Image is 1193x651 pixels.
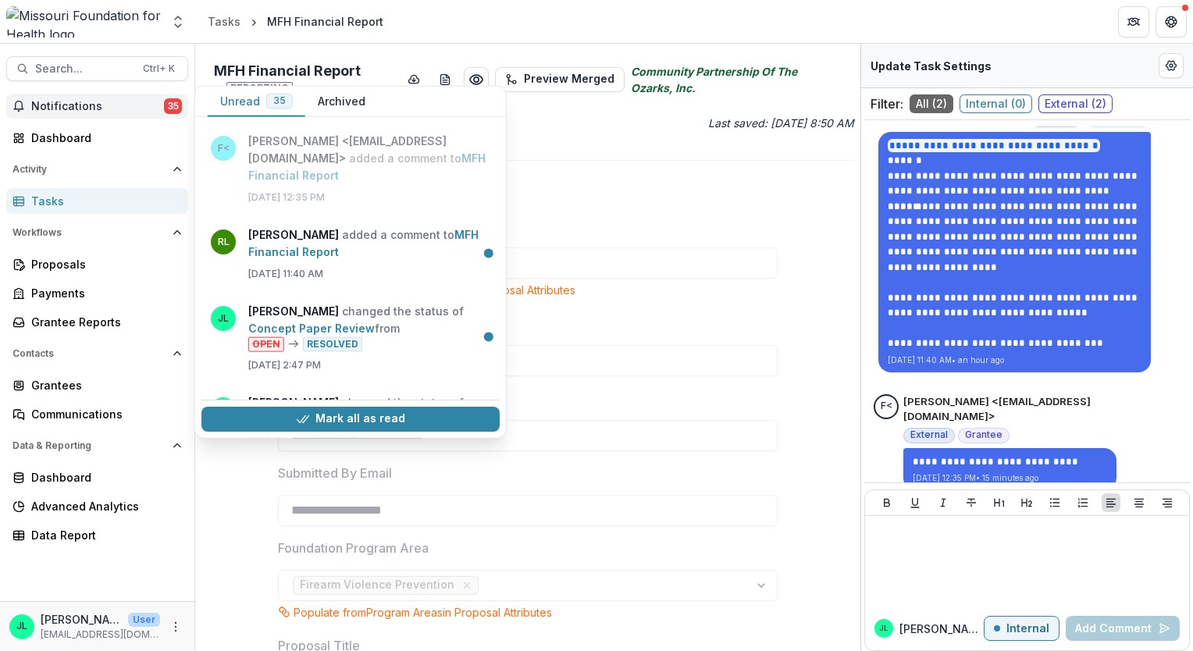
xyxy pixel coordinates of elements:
[1118,6,1149,37] button: Partners
[305,87,378,117] button: Archived
[12,164,166,175] span: Activity
[214,62,395,96] h2: MFH Financial Report
[201,407,500,432] button: Mark all as read
[879,624,889,632] div: Jessi LaRose
[495,67,625,92] button: Preview Merged
[6,125,188,151] a: Dashboard
[6,522,188,548] a: Data Report
[631,63,842,96] i: Community Partnership Of The Ozarks, Inc.
[6,372,188,398] a: Grantees
[6,220,188,245] button: Open Workflows
[6,433,188,458] button: Open Data & Reporting
[1130,493,1148,512] button: Align Center
[984,616,1059,641] button: Internal
[267,13,383,30] div: MFH Financial Report
[6,56,188,81] button: Search...
[273,95,286,106] span: 35
[1006,622,1049,635] p: Internal
[6,341,188,366] button: Open Contacts
[531,115,854,131] p: Last saved: [DATE] 8:50 AM
[910,94,953,113] span: All ( 2 )
[962,493,981,512] button: Strike
[960,94,1032,113] span: Internal ( 0 )
[6,309,188,335] a: Grantee Reports
[6,157,188,182] button: Open Activity
[226,82,293,94] span: Reporting
[965,429,1002,440] span: Grantee
[433,67,458,92] button: download-word-button
[871,94,903,113] p: Filter:
[888,354,1142,366] p: [DATE] 11:40 AM • an hour ago
[31,527,176,543] div: Data Report
[31,100,164,113] span: Notifications
[6,94,188,119] button: Notifications35
[294,604,552,621] p: Populate from Program Areas in Proposal Attributes
[41,628,160,642] p: [EMAIL_ADDRESS][DOMAIN_NAME]
[464,67,489,92] button: Preview 8baf81a4-8885-47f8-bfff-8536b6683e8b.pdf
[903,394,1181,425] p: [PERSON_NAME] <[EMAIL_ADDRESS][DOMAIN_NAME]>
[12,227,166,238] span: Workflows
[6,280,188,306] a: Payments
[248,151,486,182] a: MFH Financial Report
[1038,94,1113,113] span: External ( 2 )
[16,621,27,631] div: Jessi LaRose
[31,193,176,209] div: Tasks
[208,13,240,30] div: Tasks
[31,130,176,146] div: Dashboard
[6,6,161,37] img: Missouri Foundation for Health logo
[1066,616,1180,641] button: Add Comment
[41,611,122,628] p: [PERSON_NAME]
[906,493,924,512] button: Underline
[166,617,185,636] button: More
[990,493,1009,512] button: Heading 1
[1159,53,1184,78] button: Edit Form Settings
[201,10,247,33] a: Tasks
[248,322,375,335] a: Concept Paper Review
[31,377,176,393] div: Grantees
[12,348,166,359] span: Contacts
[6,464,188,490] a: Dashboard
[881,401,892,411] div: Francine Pratt <fpratt@cpozarks.org>
[167,6,189,37] button: Open entity switcher
[201,10,390,33] nav: breadcrumb
[934,493,953,512] button: Italicize
[248,303,490,352] p: changed the status of from
[31,406,176,422] div: Communications
[140,60,178,77] div: Ctrl + K
[6,188,188,214] a: Tasks
[278,464,392,482] p: Submitted By Email
[248,226,490,261] p: added a comment to
[1045,493,1064,512] button: Bullet List
[910,429,948,440] span: External
[278,539,429,557] p: Foundation Program Area
[1158,493,1177,512] button: Align Right
[1156,6,1187,37] button: Get Help
[6,251,188,277] a: Proposals
[31,469,176,486] div: Dashboard
[6,493,188,519] a: Advanced Analytics
[31,285,176,301] div: Payments
[128,613,160,627] p: User
[208,87,305,117] button: Unread
[31,314,176,330] div: Grantee Reports
[31,256,176,272] div: Proposals
[1074,493,1092,512] button: Ordered List
[248,393,490,443] p: changed the status of from
[248,228,479,258] a: MFH Financial Report
[12,440,166,451] span: Data & Reporting
[1017,493,1036,512] button: Heading 2
[31,498,176,514] div: Advanced Analytics
[6,401,188,427] a: Communications
[401,67,426,92] button: download-button
[871,58,992,74] p: Update Task Settings
[878,493,896,512] button: Bold
[248,133,490,184] p: added a comment to
[201,137,854,154] p: Due Date: [DATE]
[899,621,984,637] p: [PERSON_NAME]
[1102,493,1120,512] button: Align Left
[35,62,134,76] span: Search...
[164,98,182,114] span: 35
[913,472,1107,484] p: [DATE] 12:35 PM • 15 minutes ago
